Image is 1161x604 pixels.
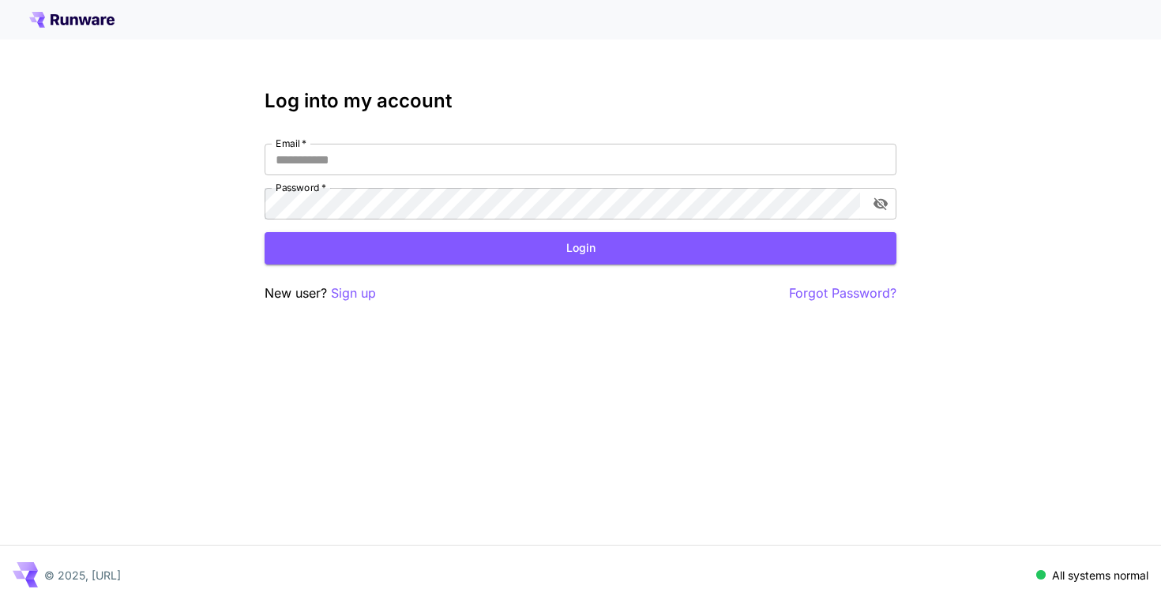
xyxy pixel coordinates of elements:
p: New user? [265,283,376,303]
label: Email [276,137,306,150]
button: Sign up [331,283,376,303]
label: Password [276,181,326,194]
button: Login [265,232,896,264]
p: All systems normal [1052,567,1148,583]
button: Forgot Password? [789,283,896,303]
h3: Log into my account [265,90,896,112]
p: © 2025, [URL] [44,567,121,583]
button: toggle password visibility [866,189,895,218]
